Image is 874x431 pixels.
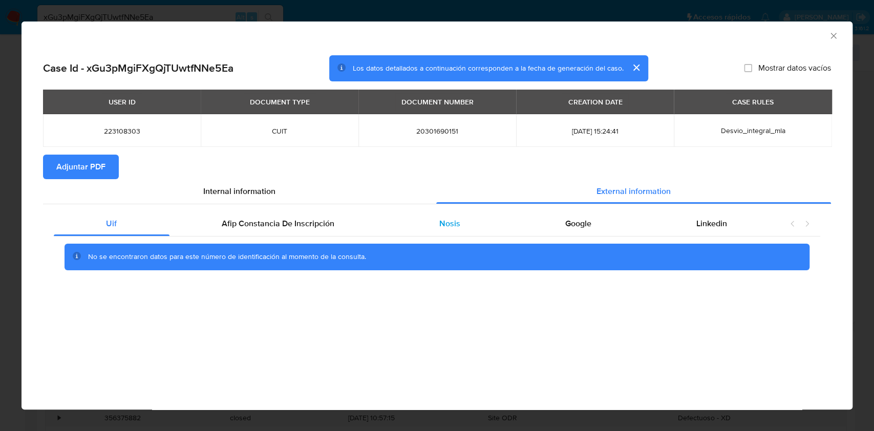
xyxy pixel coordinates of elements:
[43,61,233,75] h2: Case Id - xGu3pMgiFXgQjTUwtfNNe5Ea
[55,126,188,136] span: 223108303
[395,93,480,111] div: DOCUMENT NUMBER
[353,63,624,73] span: Los datos detallados a continuación corresponden a la fecha de generación del caso.
[43,155,119,179] button: Adjuntar PDF
[828,31,838,40] button: Cerrar ventana
[696,218,727,229] span: Linkedin
[43,179,831,204] div: Detailed info
[56,156,105,178] span: Adjuntar PDF
[439,218,460,229] span: Nosis
[720,125,785,136] span: Desvio_integral_mla
[54,211,779,236] div: Detailed external info
[203,185,275,197] span: Internal information
[244,93,316,111] div: DOCUMENT TYPE
[88,251,366,262] span: No se encontraron datos para este número de identificación al momento de la consulta.
[102,93,142,111] div: USER ID
[222,218,334,229] span: Afip Constancia De Inscripción
[562,93,628,111] div: CREATION DATE
[596,185,671,197] span: External information
[22,21,852,410] div: closure-recommendation-modal
[213,126,346,136] span: CUIT
[624,55,648,80] button: cerrar
[758,63,831,73] span: Mostrar datos vacíos
[744,64,752,72] input: Mostrar datos vacíos
[528,126,662,136] span: [DATE] 15:24:41
[106,218,117,229] span: Uif
[565,218,591,229] span: Google
[726,93,780,111] div: CASE RULES
[371,126,504,136] span: 20301690151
